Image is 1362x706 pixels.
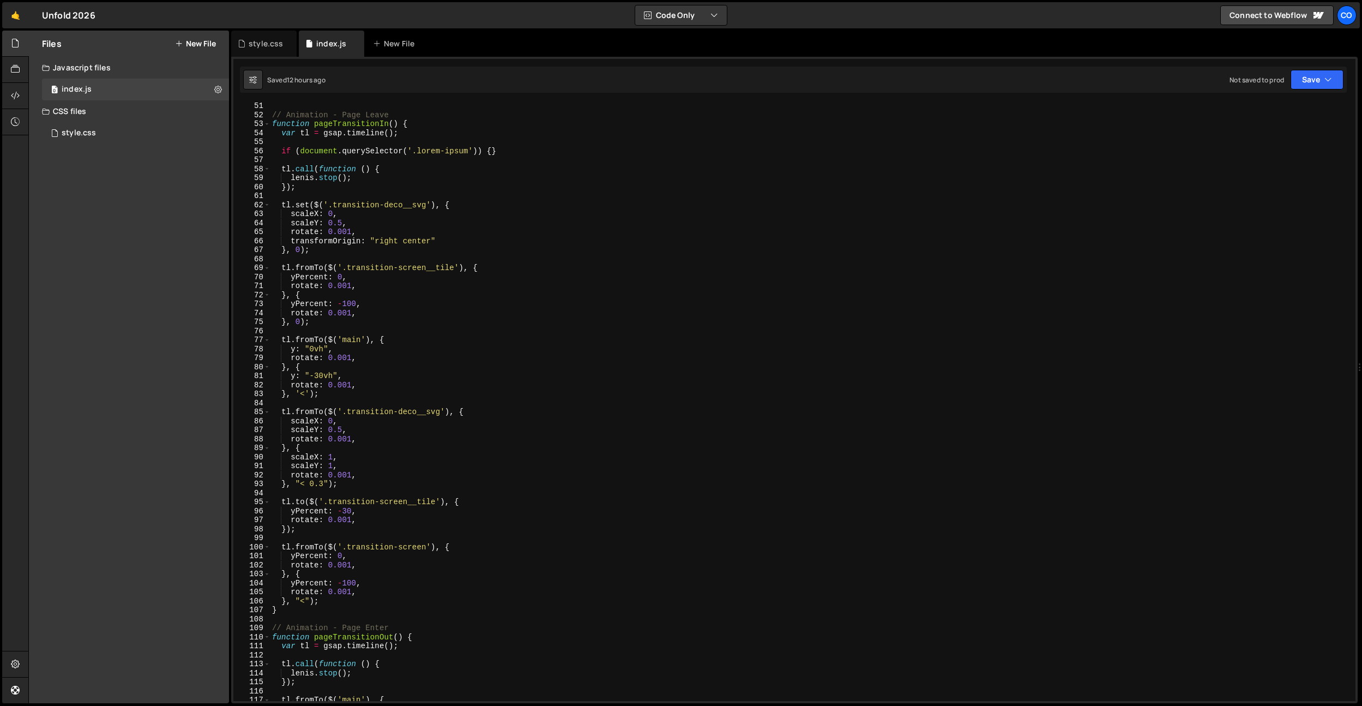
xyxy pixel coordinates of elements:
button: Code Only [635,5,727,25]
div: 117 [233,696,270,705]
div: 51 [233,101,270,111]
div: 112 [233,651,270,660]
div: 75 [233,318,270,327]
div: 53 [233,119,270,129]
div: 59 [233,173,270,183]
button: New File [175,39,216,48]
div: 116 [233,687,270,696]
div: New File [373,38,419,49]
button: Save [1291,70,1343,89]
div: 82 [233,381,270,390]
div: 101 [233,552,270,561]
div: 57 [233,155,270,165]
a: Co [1337,5,1357,25]
div: index.js [62,85,92,94]
div: 106 [233,597,270,606]
div: 93 [233,480,270,489]
div: 115 [233,678,270,687]
div: 76 [233,327,270,336]
div: 52 [233,111,270,120]
div: 102 [233,561,270,570]
div: 66 [233,237,270,246]
div: 78 [233,345,270,354]
div: 55 [233,137,270,147]
div: 56 [233,147,270,156]
div: 85 [233,408,270,417]
div: 17293/47924.js [42,79,229,100]
div: 103 [233,570,270,579]
div: index.js [316,38,346,49]
div: 86 [233,417,270,426]
div: 113 [233,660,270,669]
div: 98 [233,525,270,534]
div: 73 [233,300,270,309]
div: 74 [233,309,270,318]
div: 90 [233,453,270,462]
div: Javascript files [29,57,229,79]
div: Unfold 2026 [42,9,95,22]
div: 70 [233,273,270,282]
div: 63 [233,210,270,219]
div: 84 [233,399,270,408]
div: 54 [233,129,270,138]
div: 83 [233,390,270,399]
div: 17293/47925.css [42,122,229,144]
div: CSS files [29,100,229,122]
div: 79 [233,354,270,363]
div: 97 [233,516,270,525]
div: 61 [233,192,270,201]
div: 68 [233,255,270,264]
div: 111 [233,642,270,651]
div: 87 [233,426,270,435]
div: 58 [233,165,270,174]
div: style.css [249,38,283,49]
div: 99 [233,534,270,543]
div: Saved [267,75,326,85]
div: 110 [233,633,270,642]
div: 12 hours ago [287,75,326,85]
div: 72 [233,291,270,300]
a: 🤙 [2,2,29,28]
div: style.css [62,128,96,138]
div: 91 [233,462,270,471]
div: 89 [233,444,270,453]
div: 107 [233,606,270,615]
div: 94 [233,489,270,498]
div: 114 [233,669,270,678]
div: 80 [233,363,270,372]
div: 104 [233,579,270,588]
span: 0 [51,86,58,95]
div: 88 [233,435,270,444]
div: 77 [233,336,270,345]
div: Not saved to prod [1230,75,1284,85]
div: 64 [233,219,270,228]
div: 108 [233,615,270,624]
div: 67 [233,246,270,255]
div: 81 [233,372,270,381]
div: 62 [233,201,270,210]
div: 95 [233,498,270,507]
div: 109 [233,624,270,633]
div: 105 [233,588,270,597]
div: 65 [233,228,270,237]
div: 60 [233,183,270,192]
a: Connect to Webflow [1220,5,1334,25]
div: 96 [233,507,270,516]
div: 71 [233,282,270,291]
h2: Files [42,38,62,50]
div: 69 [233,264,270,273]
div: 100 [233,543,270,552]
div: 92 [233,471,270,480]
